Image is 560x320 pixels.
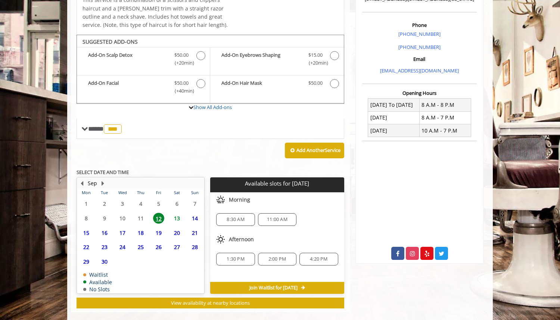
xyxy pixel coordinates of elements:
span: 13 [171,213,183,224]
td: Select day20 [168,226,186,240]
td: Select day15 [77,226,95,240]
h3: Phone [364,22,475,28]
span: 8:30 AM [227,217,244,223]
td: Select day23 [95,240,113,254]
button: Previous Month [79,179,85,187]
div: 11:00 AM [258,213,296,226]
b: Add-On Facial [88,79,167,95]
td: Select day27 [168,240,186,254]
td: Select day28 [186,240,204,254]
span: Join Waitlist for [DATE] [249,285,298,291]
span: $50.00 [174,51,189,59]
span: 4:20 PM [310,256,327,262]
td: Select day21 [186,226,204,240]
span: 29 [81,256,92,267]
p: Available slots for [DATE] [213,180,341,187]
span: (+40min ) [171,87,193,95]
span: 21 [189,227,200,238]
span: Afternoon [229,236,254,242]
span: $50.00 [174,79,189,87]
td: [DATE] To [DATE] [368,99,420,111]
b: Add-On Hair Mask [221,79,301,88]
div: 8:30 AM [216,213,255,226]
span: 25 [135,242,146,252]
td: 8 A.M - 8 P.M [419,99,471,111]
span: 22 [81,242,92,252]
span: 23 [99,242,110,252]
span: 27 [171,242,183,252]
label: Add-On Facial [81,79,206,97]
span: 2:00 PM [268,256,286,262]
span: 14 [189,213,200,224]
td: Select day12 [150,211,168,226]
th: Tue [95,189,113,196]
td: [DATE] [368,124,420,137]
span: 1:30 PM [227,256,244,262]
div: 1:30 PM [216,253,255,265]
b: SELECT DATE AND TIME [77,169,129,175]
img: morning slots [216,195,225,204]
td: No Slots [83,286,112,292]
a: [PHONE_NUMBER] [398,31,441,37]
td: Select day29 [77,254,95,269]
th: Fri [150,189,168,196]
td: [DATE] [368,111,420,124]
span: 19 [153,227,164,238]
a: Show All Add-ons [193,104,232,111]
td: Select day26 [150,240,168,254]
div: 2:00 PM [258,253,296,265]
img: afternoon slots [216,235,225,244]
span: 12 [153,213,164,224]
th: Thu [131,189,149,196]
th: Wed [113,189,131,196]
td: Select day25 [131,240,149,254]
td: Select day17 [113,226,131,240]
td: Waitlist [83,272,112,277]
button: Sep [88,179,97,187]
td: Select day14 [186,211,204,226]
span: 26 [153,242,164,252]
span: View availability at nearby locations [171,299,250,306]
td: Select day30 [95,254,113,269]
label: Add-On Scalp Detox [81,51,206,69]
th: Mon [77,189,95,196]
span: 15 [81,227,92,238]
b: Add-On Scalp Detox [88,51,167,67]
span: 18 [135,227,146,238]
span: 16 [99,227,110,238]
td: 10 A.M - 7 P.M [419,124,471,137]
td: Select day18 [131,226,149,240]
span: (+20min ) [304,59,326,67]
td: Select day19 [150,226,168,240]
button: Next Month [100,179,106,187]
td: Available [83,279,112,285]
td: 8 A.M - 7 P.M [419,111,471,124]
span: $15.00 [308,51,323,59]
td: Select day13 [168,211,186,226]
th: Sat [168,189,186,196]
span: 28 [189,242,200,252]
th: Sun [186,189,204,196]
label: Add-On Hair Mask [214,79,340,90]
td: Select day22 [77,240,95,254]
span: 30 [99,256,110,267]
span: 17 [117,227,128,238]
span: $50.00 [308,79,323,87]
span: Morning [229,197,250,203]
td: Select day24 [113,240,131,254]
a: [PHONE_NUMBER] [398,44,441,50]
a: [EMAIL_ADDRESS][DOMAIN_NAME] [380,67,459,74]
label: Add-On Eyebrows Shaping [214,51,340,69]
h3: Email [364,56,475,62]
b: Add Another Service [296,147,340,153]
b: Add-On Eyebrows Shaping [221,51,301,67]
span: 20 [171,227,183,238]
button: View availability at nearby locations [77,298,344,308]
span: 24 [117,242,128,252]
button: Add AnotherService [285,143,344,158]
h3: Opening Hours [362,90,477,96]
td: Select day16 [95,226,113,240]
span: 11:00 AM [267,217,287,223]
div: 4:20 PM [299,253,338,265]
